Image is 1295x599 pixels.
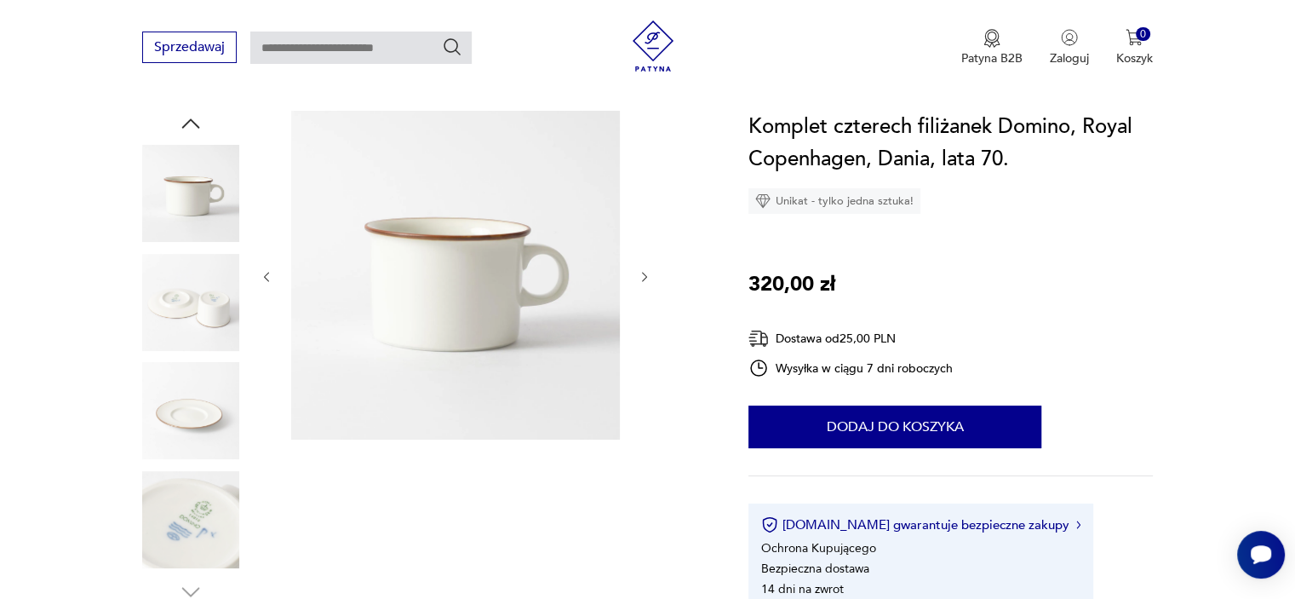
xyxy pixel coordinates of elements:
[142,32,237,63] button: Sprzedawaj
[142,471,239,568] img: Zdjęcie produktu Komplet czterech filiżanek Domino, Royal Copenhagen, Dania, lata 70.
[1050,50,1089,66] p: Zaloguj
[983,29,1000,48] img: Ikona medalu
[761,581,844,597] li: 14 dni na zwrot
[1116,50,1153,66] p: Koszyk
[1136,27,1150,42] div: 0
[755,193,771,209] img: Ikona diamentu
[961,50,1023,66] p: Patyna B2B
[1061,29,1078,46] img: Ikonka użytkownika
[748,406,1041,448] button: Dodaj do koszyka
[761,540,876,556] li: Ochrona Kupującego
[142,362,239,459] img: Zdjęcie produktu Komplet czterech filiżanek Domino, Royal Copenhagen, Dania, lata 70.
[1076,521,1081,529] img: Ikona strzałki w prawo
[1050,29,1089,66] button: Zaloguj
[1116,29,1153,66] button: 0Koszyk
[961,29,1023,66] button: Patyna B2B
[761,516,1080,533] button: [DOMAIN_NAME] gwarantuje bezpieczne zakupy
[142,254,239,351] img: Zdjęcie produktu Komplet czterech filiżanek Domino, Royal Copenhagen, Dania, lata 70.
[961,29,1023,66] a: Ikona medaluPatyna B2B
[291,111,620,440] img: Zdjęcie produktu Komplet czterech filiżanek Domino, Royal Copenhagen, Dania, lata 70.
[1126,29,1143,46] img: Ikona koszyka
[142,43,237,55] a: Sprzedawaj
[627,20,679,72] img: Patyna - sklep z meblami i dekoracjami vintage
[748,268,835,301] p: 320,00 zł
[761,561,869,577] li: Bezpieczna dostawa
[761,516,778,533] img: Ikona certyfikatu
[748,328,769,349] img: Ikona dostawy
[442,37,462,57] button: Szukaj
[748,111,1153,176] h1: Komplet czterech filiżanek Domino, Royal Copenhagen, Dania, lata 70.
[748,188,920,214] div: Unikat - tylko jedna sztuka!
[748,328,953,349] div: Dostawa od 25,00 PLN
[748,358,953,378] div: Wysyłka w ciągu 7 dni roboczych
[1237,531,1285,579] iframe: Smartsupp widget button
[142,145,239,242] img: Zdjęcie produktu Komplet czterech filiżanek Domino, Royal Copenhagen, Dania, lata 70.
